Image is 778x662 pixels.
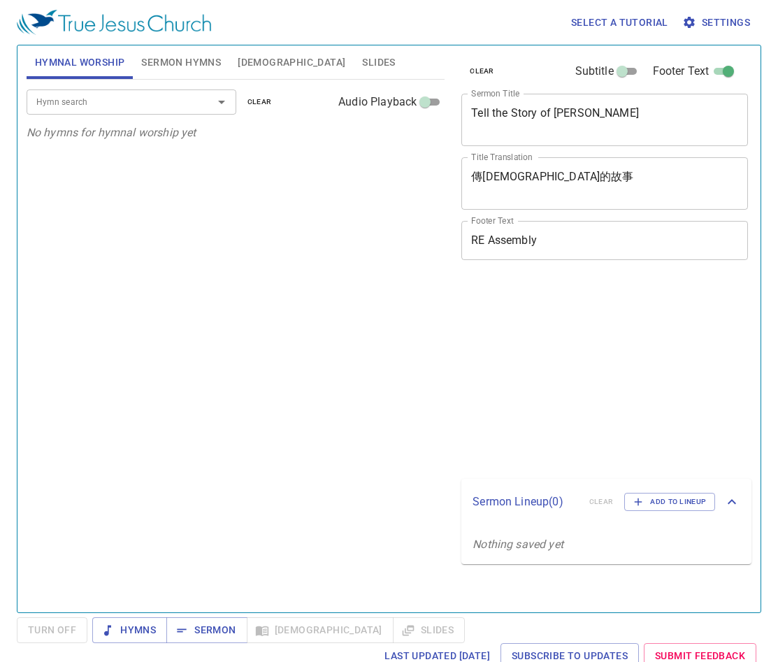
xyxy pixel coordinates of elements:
[456,275,692,473] iframe: from-child
[92,617,167,643] button: Hymns
[247,96,272,108] span: clear
[238,54,345,71] span: [DEMOGRAPHIC_DATA]
[471,170,738,196] textarea: 傳[DEMOGRAPHIC_DATA]的故事
[461,63,503,80] button: clear
[141,54,221,71] span: Sermon Hymns
[212,92,231,112] button: Open
[571,14,668,31] span: Select a tutorial
[624,493,715,511] button: Add to Lineup
[679,10,756,36] button: Settings
[473,538,563,551] i: Nothing saved yet
[575,63,614,80] span: Subtitle
[633,496,706,508] span: Add to Lineup
[473,494,578,510] p: Sermon Lineup ( 0 )
[362,54,395,71] span: Slides
[103,621,156,639] span: Hymns
[471,106,738,133] textarea: Tell the Story of [PERSON_NAME]
[338,94,417,110] span: Audio Playback
[566,10,674,36] button: Select a tutorial
[653,63,709,80] span: Footer Text
[685,14,750,31] span: Settings
[27,126,196,139] i: No hymns for hymnal worship yet
[239,94,280,110] button: clear
[35,54,125,71] span: Hymnal Worship
[17,10,211,35] img: True Jesus Church
[461,479,751,525] div: Sermon Lineup(0)clearAdd to Lineup
[470,65,494,78] span: clear
[166,617,247,643] button: Sermon
[178,621,236,639] span: Sermon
